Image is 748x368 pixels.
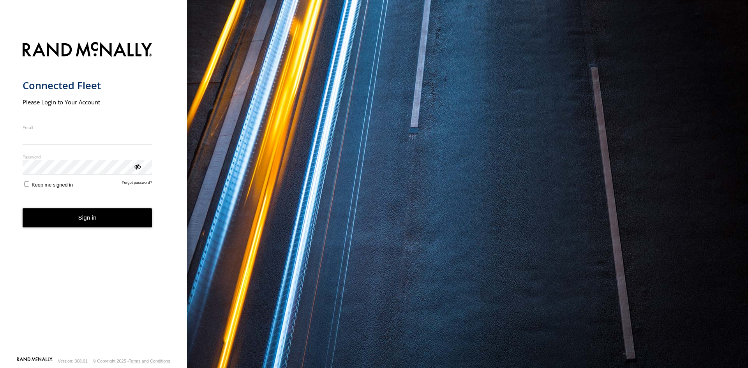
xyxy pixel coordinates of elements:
div: ViewPassword [133,162,141,170]
label: Password [23,154,152,160]
span: Keep me signed in [32,182,73,188]
button: Sign in [23,208,152,227]
div: Version: 308.01 [58,359,88,363]
form: main [23,37,165,356]
img: Rand McNally [23,40,152,60]
div: © Copyright 2025 - [93,359,170,363]
input: Keep me signed in [24,181,29,187]
label: Email [23,125,152,130]
a: Visit our Website [17,357,53,365]
a: Forgot password? [122,180,152,188]
h1: Connected Fleet [23,79,152,92]
h2: Please Login to Your Account [23,98,152,106]
a: Terms and Conditions [129,359,170,363]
